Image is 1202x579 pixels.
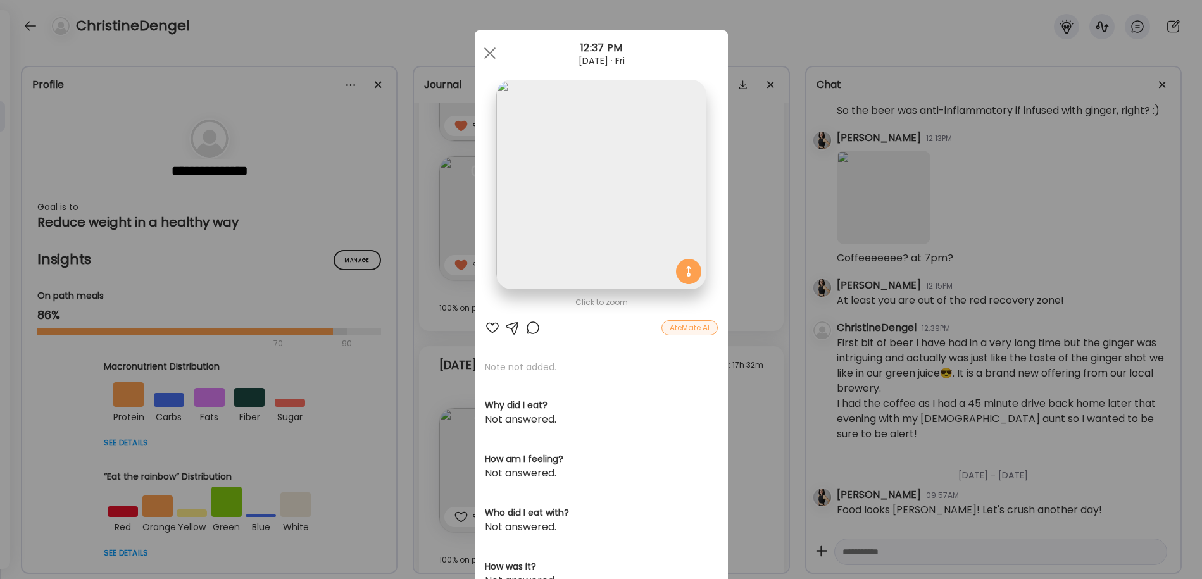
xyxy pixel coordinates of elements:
[475,56,728,66] div: [DATE] · Fri
[475,40,728,56] div: 12:37 PM
[485,452,718,466] h3: How am I feeling?
[485,520,718,535] div: Not answered.
[496,80,706,289] img: images%2FnIuc6jdPc0TSU2YLwgiPYRrdqFm1%2FZiJBuVEmpbflO9Uf1GBe%2Fb4g72gDxorKitniUXpD2_1080
[485,399,718,412] h3: Why did I eat?
[485,295,718,310] div: Click to zoom
[485,466,718,481] div: Not answered.
[661,320,718,335] div: AteMate AI
[485,506,718,520] h3: Who did I eat with?
[485,361,718,373] p: Note not added.
[485,560,718,573] h3: How was it?
[485,412,718,427] div: Not answered.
